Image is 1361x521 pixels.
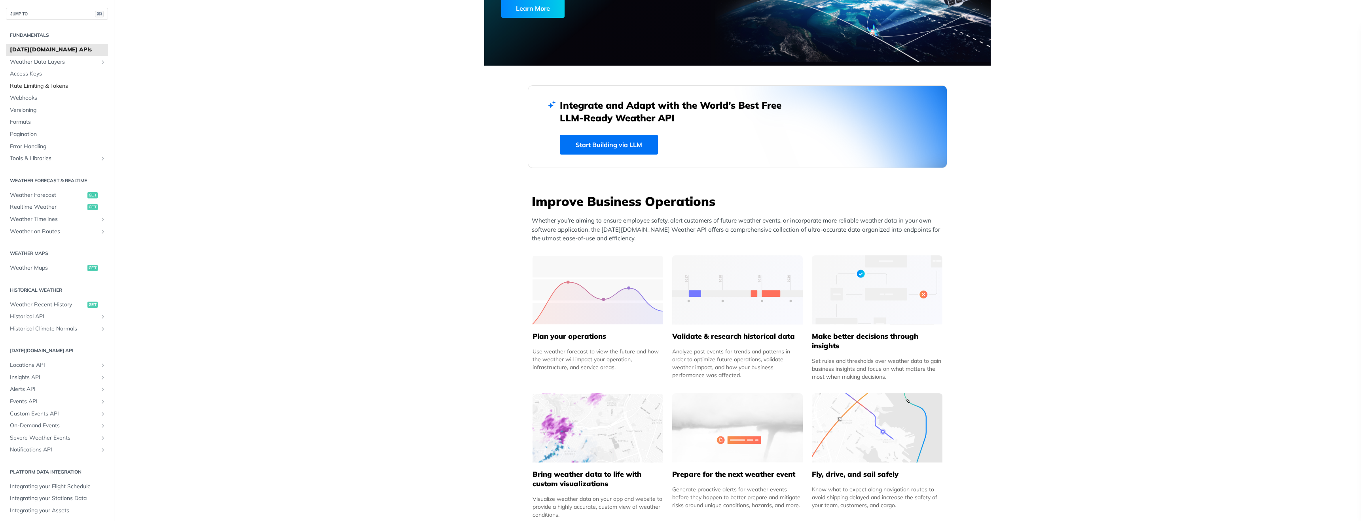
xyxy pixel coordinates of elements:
a: Weather on RoutesShow subpages for Weather on Routes [6,226,108,238]
a: Insights APIShow subpages for Insights API [6,372,108,383]
h2: Platform DATA integration [6,468,108,476]
img: 39565e8-group-4962x.svg [533,255,663,325]
button: Show subpages for Historical Climate Normals [100,326,106,332]
h2: Fundamentals [6,32,108,39]
a: Events APIShow subpages for Events API [6,396,108,408]
a: Rate Limiting & Tokens [6,80,108,92]
a: Access Keys [6,68,108,80]
div: Use weather forecast to view the future and how the weather will impact your operation, infrastru... [533,347,663,371]
button: Show subpages for Severe Weather Events [100,435,106,441]
span: Integrating your Assets [10,507,106,515]
a: Realtime Weatherget [6,201,108,213]
a: Severe Weather EventsShow subpages for Severe Weather Events [6,432,108,444]
a: Weather Data LayersShow subpages for Weather Data Layers [6,56,108,68]
div: Generate proactive alerts for weather events before they happen to better prepare and mitigate ri... [672,485,803,509]
span: Integrating your Flight Schedule [10,483,106,491]
span: Realtime Weather [10,203,85,211]
h2: Weather Forecast & realtime [6,177,108,184]
span: Tools & Libraries [10,155,98,162]
a: Start Building via LLM [560,135,658,155]
a: Versioning [6,104,108,116]
h5: Validate & research historical data [672,332,803,341]
button: Show subpages for Tools & Libraries [100,155,106,162]
span: [DATE][DOMAIN_NAME] APIs [10,46,106,54]
span: Versioning [10,106,106,114]
span: Insights API [10,374,98,381]
button: Show subpages for On-Demand Events [100,423,106,429]
span: Weather Timelines [10,215,98,223]
span: Historical API [10,313,98,321]
button: Show subpages for Weather Timelines [100,216,106,223]
a: Historical Climate NormalsShow subpages for Historical Climate Normals [6,323,108,335]
h2: Weather Maps [6,250,108,257]
a: Tools & LibrariesShow subpages for Tools & Libraries [6,153,108,164]
button: Show subpages for Weather Data Layers [100,59,106,65]
span: Locations API [10,361,98,369]
button: Show subpages for Locations API [100,362,106,368]
button: Show subpages for Weather on Routes [100,228,106,235]
a: Webhooks [6,92,108,104]
button: Show subpages for Historical API [100,313,106,320]
a: [DATE][DOMAIN_NAME] APIs [6,44,108,56]
span: Events API [10,398,98,406]
span: Integrating your Stations Data [10,495,106,502]
button: Show subpages for Alerts API [100,386,106,393]
a: Integrating your Flight Schedule [6,481,108,493]
span: Formats [10,118,106,126]
span: Alerts API [10,385,98,393]
span: Error Handling [10,143,106,151]
span: On-Demand Events [10,422,98,430]
a: Weather Mapsget [6,262,108,274]
button: Show subpages for Notifications API [100,447,106,453]
span: Weather Data Layers [10,58,98,66]
span: Weather Forecast [10,191,85,199]
h5: Plan your operations [533,332,663,341]
a: Error Handling [6,141,108,153]
h5: Bring weather data to life with custom visualizations [533,470,663,489]
div: Visualize weather data on your app and website to provide a highly accurate, custom view of weath... [533,495,663,519]
img: 4463876-group-4982x.svg [533,393,663,462]
a: Formats [6,116,108,128]
div: Analyze past events for trends and patterns in order to optimize future operations, validate weat... [672,347,803,379]
img: 2c0a313-group-496-12x.svg [672,393,803,462]
span: Severe Weather Events [10,434,98,442]
a: Alerts APIShow subpages for Alerts API [6,383,108,395]
span: get [87,265,98,271]
span: Weather on Routes [10,228,98,236]
span: Rate Limiting & Tokens [10,82,106,90]
img: a22d113-group-496-32x.svg [812,255,942,325]
a: Pagination [6,128,108,140]
span: Pagination [10,130,106,138]
span: Custom Events API [10,410,98,418]
a: Integrating your Stations Data [6,493,108,504]
span: Historical Climate Normals [10,325,98,333]
p: Whether you’re aiming to ensure employee safety, alert customers of future weather events, or inc... [532,216,947,243]
div: Know what to expect along navigation routes to avoid shipping delayed and increase the safety of ... [812,485,942,509]
a: Notifications APIShow subpages for Notifications API [6,444,108,456]
span: get [87,302,98,308]
a: Custom Events APIShow subpages for Custom Events API [6,408,108,420]
a: Weather Recent Historyget [6,299,108,311]
a: Locations APIShow subpages for Locations API [6,359,108,371]
h3: Improve Business Operations [532,193,947,210]
button: JUMP TO⌘/ [6,8,108,20]
span: Notifications API [10,446,98,454]
a: Historical APIShow subpages for Historical API [6,311,108,323]
h5: Prepare for the next weather event [672,470,803,479]
h5: Fly, drive, and sail safely [812,470,942,479]
img: 13d7ca0-group-496-2.svg [672,255,803,325]
a: Weather Forecastget [6,189,108,201]
button: Show subpages for Custom Events API [100,411,106,417]
a: Weather TimelinesShow subpages for Weather Timelines [6,213,108,225]
span: Weather Recent History [10,301,85,309]
span: Webhooks [10,94,106,102]
img: 994b3d6-mask-group-32x.svg [812,393,942,462]
a: On-Demand EventsShow subpages for On-Demand Events [6,420,108,432]
div: Set rules and thresholds over weather data to gain business insights and focus on what matters th... [812,357,942,381]
span: get [87,192,98,198]
h2: [DATE][DOMAIN_NAME] API [6,347,108,354]
span: get [87,204,98,210]
span: Access Keys [10,70,106,78]
button: Show subpages for Insights API [100,374,106,381]
h2: Integrate and Adapt with the World’s Best Free LLM-Ready Weather API [560,99,793,124]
